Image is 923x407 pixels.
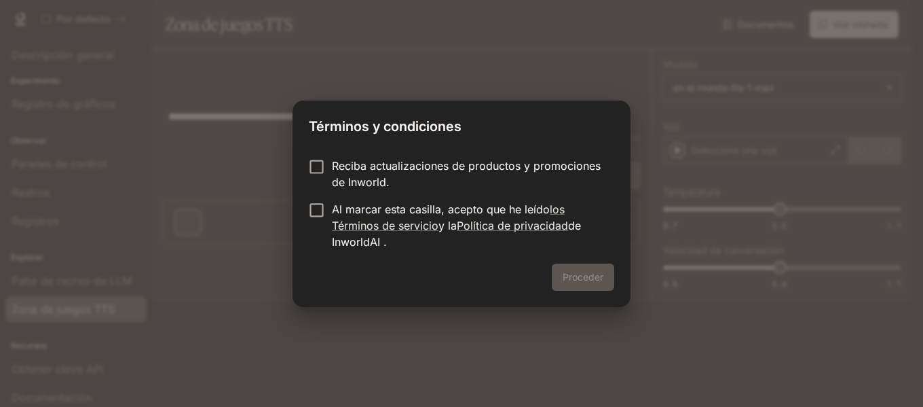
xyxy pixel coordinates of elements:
font: de InworldAI . [332,219,581,249]
font: Términos y condiciones [309,118,461,135]
a: los Términos de servicio [332,202,565,232]
font: y la [438,219,457,232]
a: Política de privacidad [457,219,568,232]
font: Reciba actualizaciones de productos y promociones de Inworld. [332,159,601,189]
font: Al marcar esta casilla, acepto que he leído [332,202,550,216]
